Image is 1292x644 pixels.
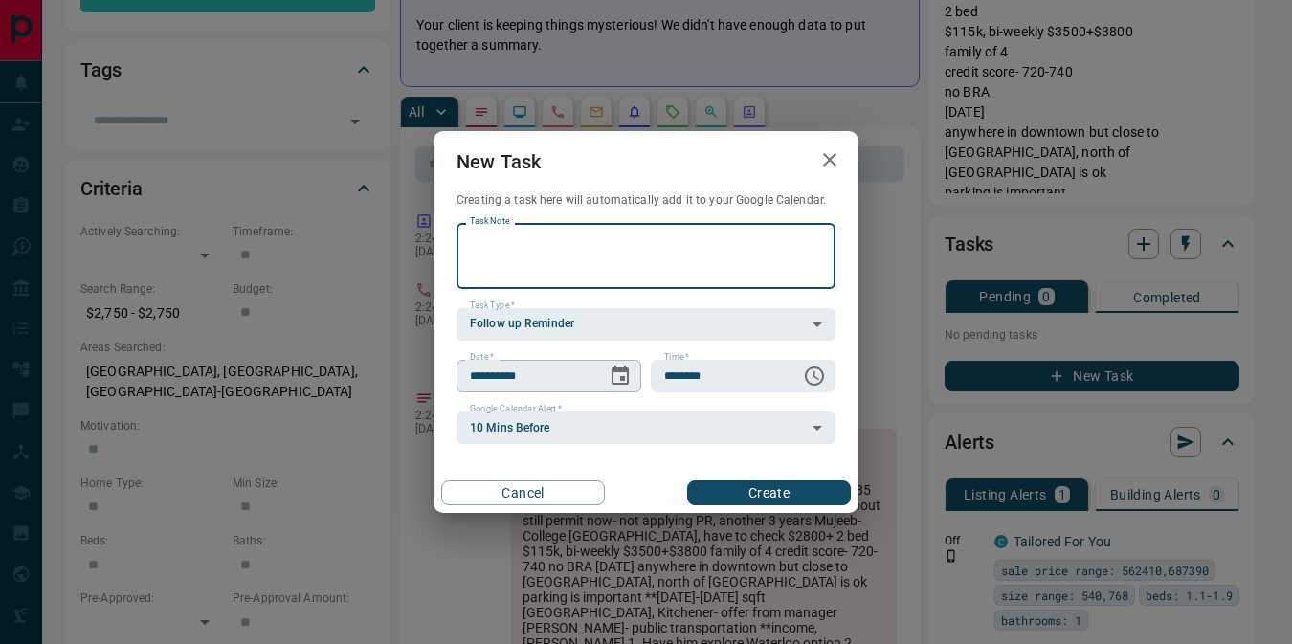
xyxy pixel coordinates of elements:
button: Cancel [441,480,605,505]
label: Task Type [470,300,515,312]
label: Time [664,351,689,364]
h2: New Task [434,131,564,192]
p: Creating a task here will automatically add it to your Google Calendar. [457,192,835,209]
button: Choose time, selected time is 6:00 AM [795,357,834,395]
label: Task Note [470,215,509,228]
label: Google Calendar Alert [470,403,562,415]
div: Follow up Reminder [457,308,835,341]
button: Choose date, selected date is Sep 15, 2025 [601,357,639,395]
label: Date [470,351,494,364]
div: 10 Mins Before [457,411,835,444]
button: Create [687,480,851,505]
